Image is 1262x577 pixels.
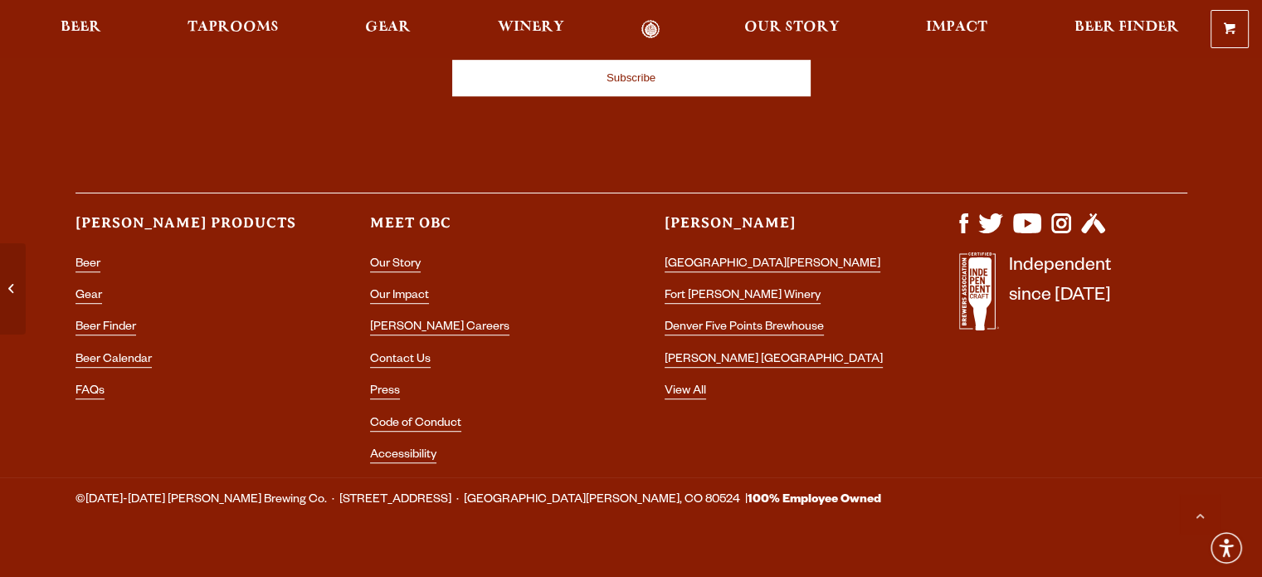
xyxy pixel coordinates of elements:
h3: [PERSON_NAME] [665,213,893,247]
a: Contact Us [370,354,431,368]
span: Impact [926,21,987,34]
span: Gear [365,21,411,34]
a: Visit us on Untappd [1081,225,1105,238]
span: ©[DATE]-[DATE] [PERSON_NAME] Brewing Co. · [STREET_ADDRESS] · [GEOGRAPHIC_DATA][PERSON_NAME], CO ... [76,490,881,511]
p: Independent since [DATE] [1009,252,1111,340]
span: Our Story [744,21,840,34]
span: Beer Finder [1074,21,1178,34]
a: Press [370,385,400,399]
a: [PERSON_NAME] [GEOGRAPHIC_DATA] [665,354,883,368]
span: Beer [61,21,101,34]
h3: Meet OBC [370,213,598,247]
a: Our Story [733,20,850,39]
a: Gear [76,290,102,304]
a: Visit us on Facebook [959,225,968,238]
a: View All [665,385,706,399]
span: Winery [498,21,564,34]
a: Beer [50,20,112,39]
a: Beer Calendar [76,354,152,368]
strong: 100% Employee Owned [748,494,881,507]
a: Denver Five Points Brewhouse [665,321,824,335]
span: Taprooms [188,21,279,34]
h3: [PERSON_NAME] Products [76,213,304,247]
a: Our Impact [370,290,429,304]
a: Beer Finder [1063,20,1189,39]
a: Beer Finder [76,321,136,335]
a: Visit us on Instagram [1051,225,1071,238]
a: [PERSON_NAME] Careers [370,321,509,335]
a: Beer [76,258,100,272]
a: Visit us on YouTube [1013,225,1041,238]
a: Visit us on X (formerly Twitter) [978,225,1003,238]
a: Winery [487,20,575,39]
a: Fort [PERSON_NAME] Winery [665,290,821,304]
a: [GEOGRAPHIC_DATA][PERSON_NAME] [665,258,880,272]
a: Code of Conduct [370,418,461,432]
a: Impact [915,20,998,39]
a: Odell Home [620,20,682,39]
a: Taprooms [177,20,290,39]
div: Accessibility Menu [1208,530,1245,566]
input: Subscribe [452,60,811,96]
a: Scroll to top [1179,494,1221,535]
a: Accessibility [370,449,436,463]
a: Gear [354,20,421,39]
a: Our Story [370,258,421,272]
a: FAQs [76,385,105,399]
